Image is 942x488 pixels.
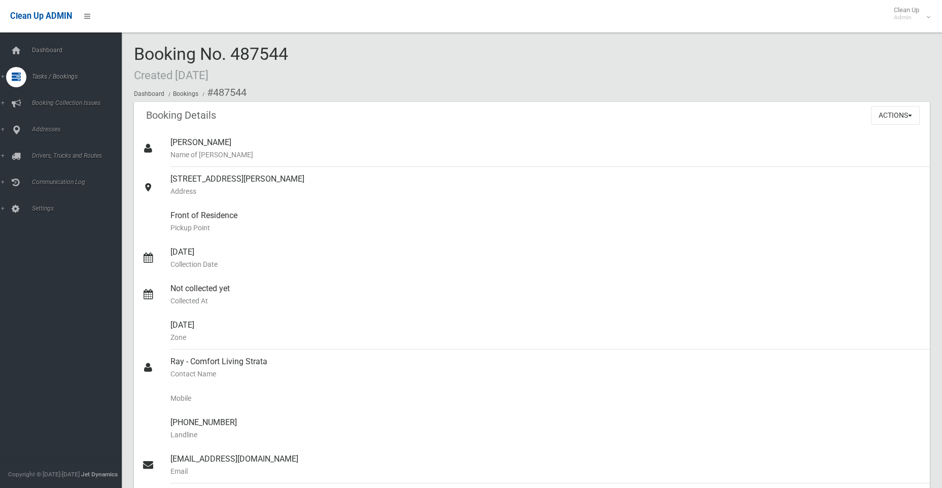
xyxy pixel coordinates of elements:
[134,90,164,97] a: Dashboard
[871,106,920,125] button: Actions
[170,429,922,441] small: Landline
[8,471,80,478] span: Copyright © [DATE]-[DATE]
[29,99,129,107] span: Booking Collection Issues
[134,44,288,83] span: Booking No. 487544
[170,167,922,203] div: [STREET_ADDRESS][PERSON_NAME]
[170,149,922,161] small: Name of [PERSON_NAME]
[200,83,247,102] li: #487544
[29,47,129,54] span: Dashboard
[170,313,922,350] div: [DATE]
[170,295,922,307] small: Collected At
[170,258,922,270] small: Collection Date
[889,6,929,21] span: Clean Up
[170,203,922,240] div: Front of Residence
[170,368,922,380] small: Contact Name
[29,205,129,212] span: Settings
[894,14,919,21] small: Admin
[134,447,930,483] a: [EMAIL_ADDRESS][DOMAIN_NAME]Email
[170,410,922,447] div: [PHONE_NUMBER]
[170,130,922,167] div: [PERSON_NAME]
[29,73,129,80] span: Tasks / Bookings
[170,465,922,477] small: Email
[29,179,129,186] span: Communication Log
[134,68,208,82] small: Created [DATE]
[29,152,129,159] span: Drivers, Trucks and Routes
[170,331,922,343] small: Zone
[170,222,922,234] small: Pickup Point
[134,106,228,125] header: Booking Details
[29,126,129,133] span: Addresses
[10,11,72,21] span: Clean Up ADMIN
[170,392,922,404] small: Mobile
[170,240,922,276] div: [DATE]
[170,276,922,313] div: Not collected yet
[173,90,198,97] a: Bookings
[170,185,922,197] small: Address
[170,447,922,483] div: [EMAIL_ADDRESS][DOMAIN_NAME]
[81,471,118,478] strong: Jet Dynamics
[170,350,922,386] div: Ray - Comfort Living Strata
